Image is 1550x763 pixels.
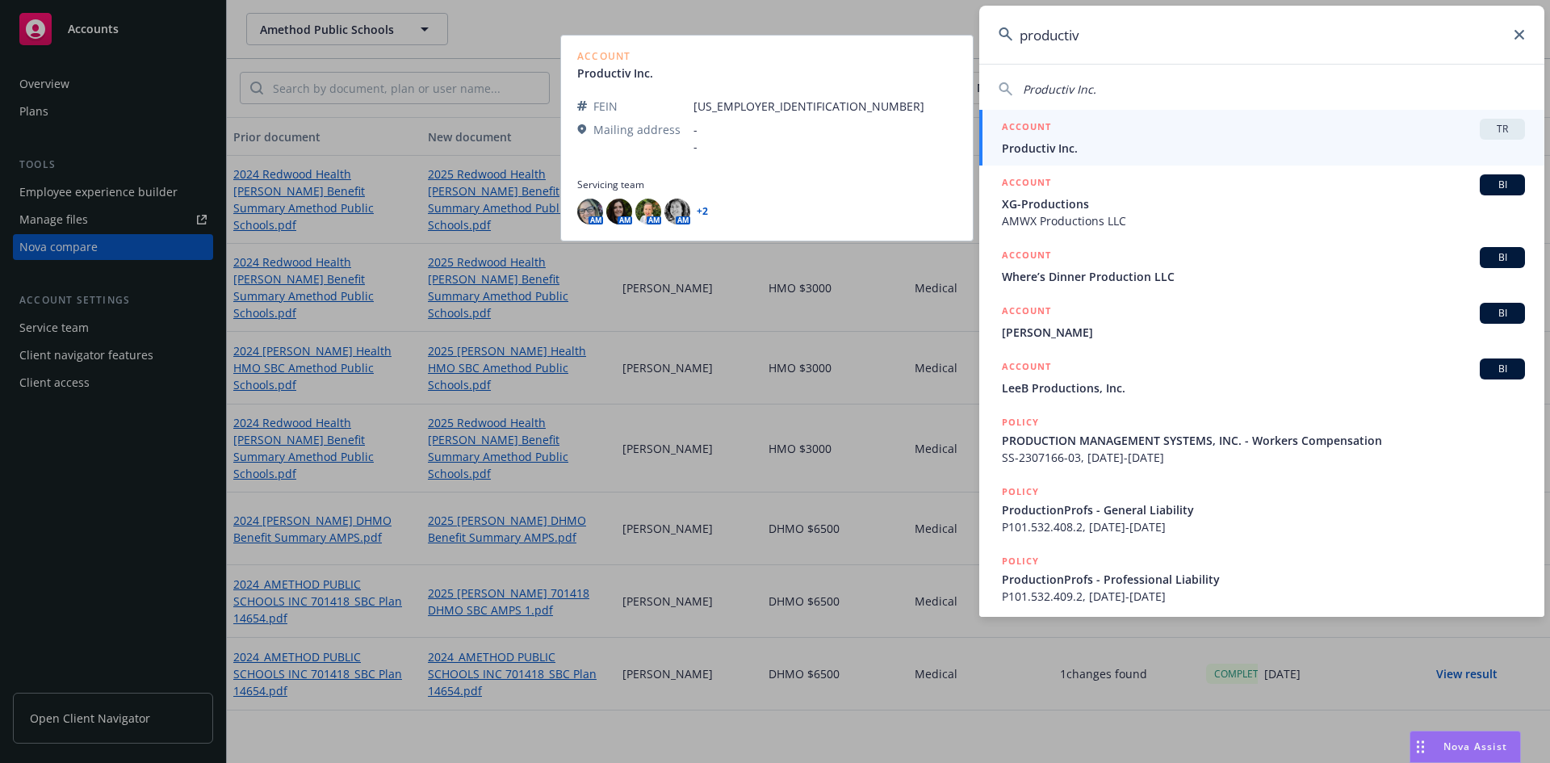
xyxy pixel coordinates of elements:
[979,544,1544,614] a: POLICYProductionProfs - Professional LiabilityP101.532.409.2, [DATE]-[DATE]
[1002,268,1525,285] span: Where’s Dinner Production LLC
[1002,484,1039,500] h5: POLICY
[1486,178,1519,192] span: BI
[1002,518,1525,535] span: P101.532.408.2, [DATE]-[DATE]
[1410,732,1431,762] div: Drag to move
[979,166,1544,238] a: ACCOUNTBIXG-ProductionsAMWX Productions LLC
[1002,324,1525,341] span: [PERSON_NAME]
[1002,432,1525,449] span: PRODUCTION MANAGEMENT SYSTEMS, INC. - Workers Compensation
[1002,588,1525,605] span: P101.532.409.2, [DATE]-[DATE]
[1002,195,1525,212] span: XG-Productions
[1486,250,1519,265] span: BI
[979,238,1544,294] a: ACCOUNTBIWhere’s Dinner Production LLC
[1486,122,1519,136] span: TR
[1410,731,1521,763] button: Nova Assist
[1002,247,1051,266] h5: ACCOUNT
[1002,174,1051,194] h5: ACCOUNT
[979,110,1544,166] a: ACCOUNTTRProductiv Inc.
[1002,379,1525,396] span: LeeB Productions, Inc.
[1002,571,1525,588] span: ProductionProfs - Professional Liability
[979,350,1544,405] a: ACCOUNTBILeeB Productions, Inc.
[1002,212,1525,229] span: AMWX Productions LLC
[979,294,1544,350] a: ACCOUNTBI[PERSON_NAME]
[1443,740,1507,753] span: Nova Assist
[979,475,1544,544] a: POLICYProductionProfs - General LiabilityP101.532.408.2, [DATE]-[DATE]
[1002,358,1051,378] h5: ACCOUNT
[1486,362,1519,376] span: BI
[1002,553,1039,569] h5: POLICY
[1002,119,1051,138] h5: ACCOUNT
[1002,140,1525,157] span: Productiv Inc.
[1486,306,1519,321] span: BI
[1002,501,1525,518] span: ProductionProfs - General Liability
[1023,82,1096,97] span: Productiv Inc.
[1002,449,1525,466] span: SS-2307166-03, [DATE]-[DATE]
[979,6,1544,64] input: Search...
[1002,303,1051,322] h5: ACCOUNT
[1002,414,1039,430] h5: POLICY
[979,405,1544,475] a: POLICYPRODUCTION MANAGEMENT SYSTEMS, INC. - Workers CompensationSS-2307166-03, [DATE]-[DATE]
